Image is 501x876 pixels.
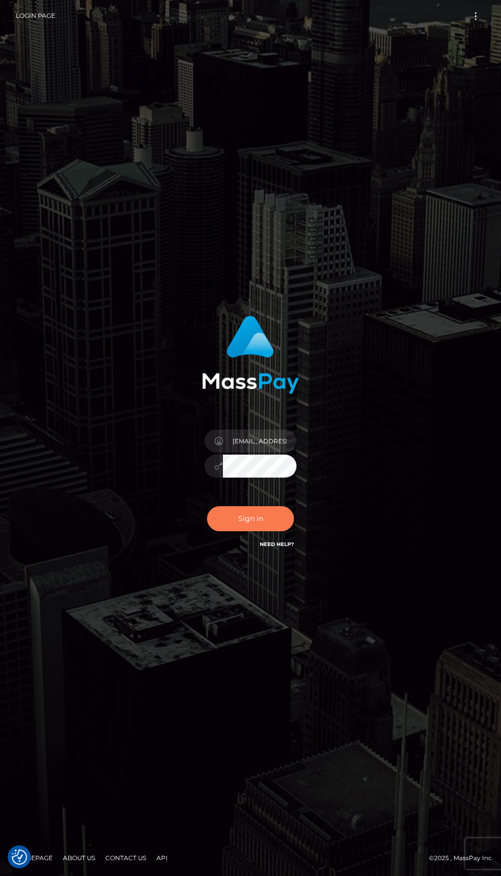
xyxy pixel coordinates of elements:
div: © 2025 , MassPay Inc. [8,853,493,864]
button: Toggle navigation [466,9,485,23]
a: API [152,850,172,866]
img: MassPay Login [202,316,299,394]
a: Need Help? [260,541,294,548]
img: Revisit consent button [12,849,27,865]
a: Contact Us [101,850,150,866]
a: About Us [59,850,99,866]
a: Login Page [16,5,55,27]
a: Homepage [11,850,57,866]
button: Consent Preferences [12,849,27,865]
input: Username... [223,430,297,453]
button: Sign in [207,506,294,531]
